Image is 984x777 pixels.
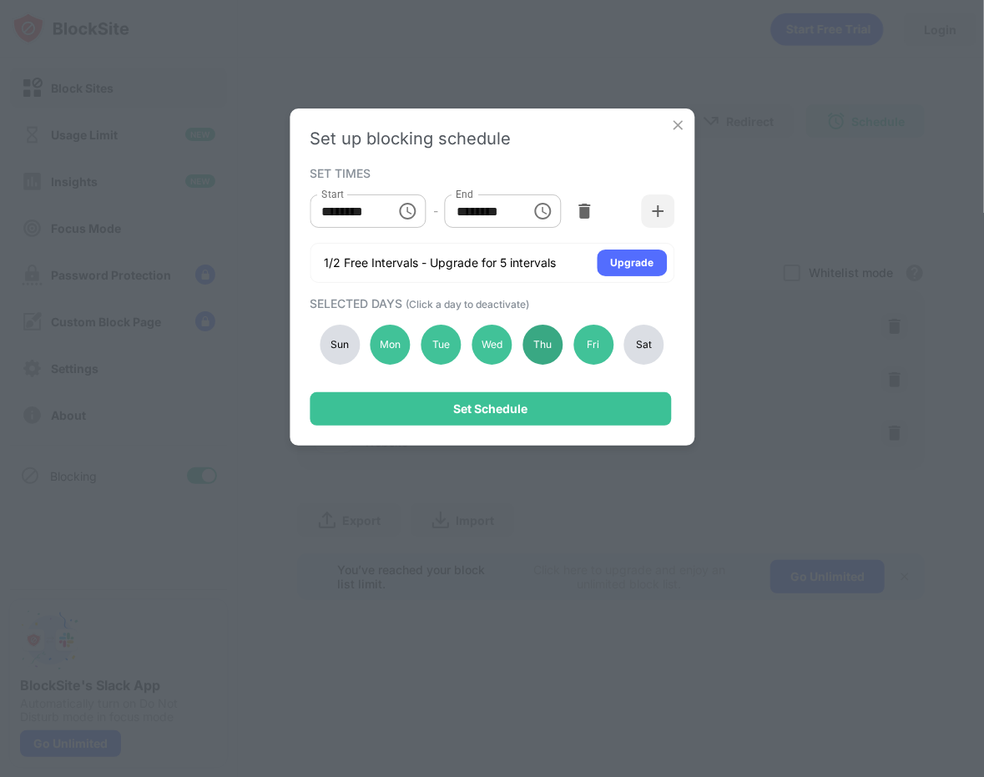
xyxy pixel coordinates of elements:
[371,325,411,365] div: Mon
[527,194,560,228] button: Choose time, selected time is 6:00 PM
[573,325,613,365] div: Fri
[453,402,527,416] div: Set Schedule
[421,325,462,365] div: Tue
[457,187,474,201] label: End
[472,325,512,365] div: Wed
[433,202,438,220] div: -
[610,255,653,271] div: Upgrade
[522,325,563,365] div: Thu
[669,117,686,134] img: x-button.svg
[324,255,556,271] div: 1/2 Free Intervals - Upgrade for 5 intervals
[320,325,360,365] div: Sun
[406,298,529,310] span: (Click a day to deactivate)
[310,166,670,179] div: SET TIMES
[310,296,670,310] div: SELECTED DAYS
[321,187,343,201] label: Start
[391,194,425,228] button: Choose time, selected time is 6:00 AM
[624,325,664,365] div: Sat
[310,129,674,149] div: Set up blocking schedule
